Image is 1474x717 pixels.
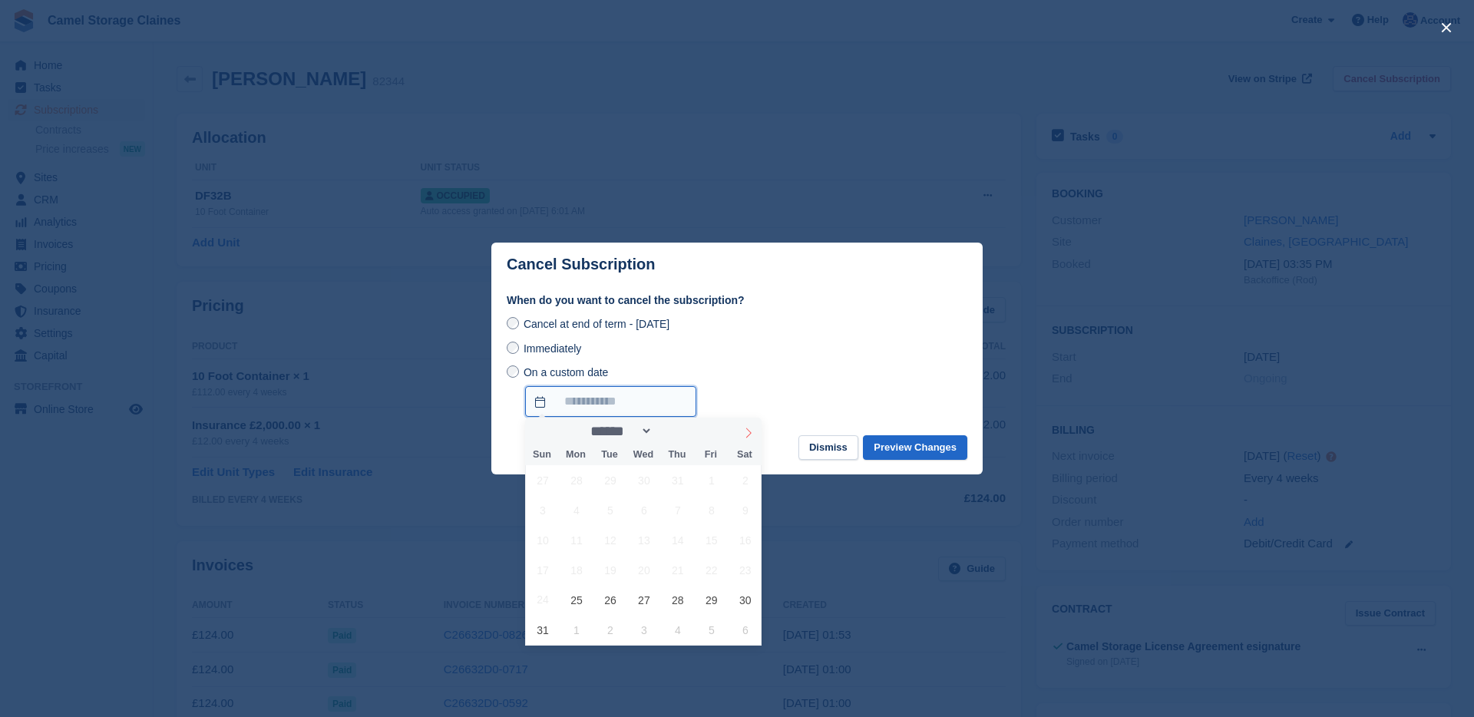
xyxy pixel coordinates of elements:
[626,450,660,460] span: Wed
[561,555,591,585] span: August 18, 2025
[561,525,591,555] span: August 11, 2025
[561,585,591,615] span: August 25, 2025
[561,465,591,495] span: July 28, 2025
[561,495,591,525] span: August 4, 2025
[595,585,625,615] span: August 26, 2025
[507,342,519,354] input: Immediately
[730,555,760,585] span: August 23, 2025
[524,318,669,330] span: Cancel at end of term - [DATE]
[863,435,967,461] button: Preview Changes
[507,292,967,309] label: When do you want to cancel the subscription?
[696,465,726,495] span: August 1, 2025
[1434,15,1459,40] button: close
[730,525,760,555] span: August 16, 2025
[730,585,760,615] span: August 30, 2025
[595,555,625,585] span: August 19, 2025
[660,450,694,460] span: Thu
[629,615,659,645] span: September 3, 2025
[507,256,655,273] p: Cancel Subscription
[595,495,625,525] span: August 5, 2025
[527,465,557,495] span: July 27, 2025
[527,555,557,585] span: August 17, 2025
[696,555,726,585] span: August 22, 2025
[696,495,726,525] span: August 8, 2025
[527,615,557,645] span: August 31, 2025
[561,615,591,645] span: September 1, 2025
[653,423,701,439] input: Year
[507,365,519,378] input: On a custom date
[586,423,653,439] select: Month
[663,525,692,555] span: August 14, 2025
[595,525,625,555] span: August 12, 2025
[663,465,692,495] span: July 31, 2025
[696,585,726,615] span: August 29, 2025
[524,366,609,378] span: On a custom date
[525,386,696,417] input: On a custom date
[663,555,692,585] span: August 21, 2025
[527,525,557,555] span: August 10, 2025
[629,495,659,525] span: August 6, 2025
[629,585,659,615] span: August 27, 2025
[527,495,557,525] span: August 3, 2025
[730,495,760,525] span: August 9, 2025
[593,450,626,460] span: Tue
[527,585,557,615] span: August 24, 2025
[696,525,726,555] span: August 15, 2025
[730,465,760,495] span: August 2, 2025
[629,525,659,555] span: August 13, 2025
[663,615,692,645] span: September 4, 2025
[730,615,760,645] span: September 6, 2025
[798,435,858,461] button: Dismiss
[629,465,659,495] span: July 30, 2025
[595,615,625,645] span: September 2, 2025
[694,450,728,460] span: Fri
[663,495,692,525] span: August 7, 2025
[524,342,581,355] span: Immediately
[663,585,692,615] span: August 28, 2025
[559,450,593,460] span: Mon
[629,555,659,585] span: August 20, 2025
[525,450,559,460] span: Sun
[595,465,625,495] span: July 29, 2025
[696,615,726,645] span: September 5, 2025
[507,317,519,329] input: Cancel at end of term - [DATE]
[728,450,762,460] span: Sat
